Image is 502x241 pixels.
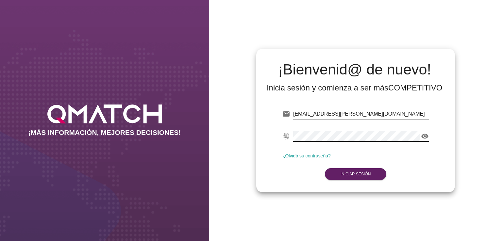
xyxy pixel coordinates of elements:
[282,110,290,118] i: email
[267,62,443,77] h2: ¡Bienvenid@ de nuevo!
[325,168,387,180] button: Iniciar Sesión
[267,83,443,93] div: Inicia sesión y comienza a ser más
[388,83,442,92] strong: COMPETITIVO
[282,132,290,140] i: fingerprint
[421,132,429,140] i: visibility
[282,153,331,158] a: ¿Olvidó su contraseña?
[28,129,181,137] h2: ¡MÁS INFORMACIÓN, MEJORES DECISIONES!
[293,109,429,119] input: E-mail
[341,172,371,176] strong: Iniciar Sesión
